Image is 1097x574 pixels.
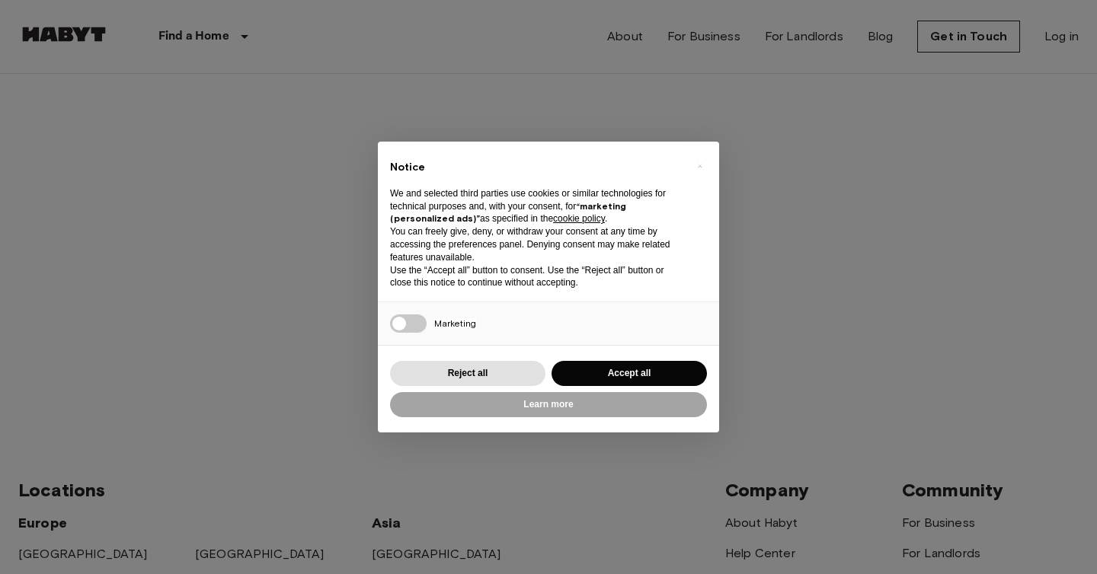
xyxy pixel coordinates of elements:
button: Learn more [390,392,707,417]
button: Close this notice [687,154,712,178]
button: Accept all [552,361,707,386]
button: Reject all [390,361,545,386]
p: Use the “Accept all” button to consent. Use the “Reject all” button or close this notice to conti... [390,264,683,290]
span: Marketing [434,317,476,329]
span: × [697,157,702,175]
p: We and selected third parties use cookies or similar technologies for technical purposes and, wit... [390,187,683,225]
strong: “marketing (personalized ads)” [390,200,626,225]
p: You can freely give, deny, or withdraw your consent at any time by accessing the preferences pane... [390,225,683,263]
h2: Notice [390,160,683,175]
a: cookie policy [553,213,605,224]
